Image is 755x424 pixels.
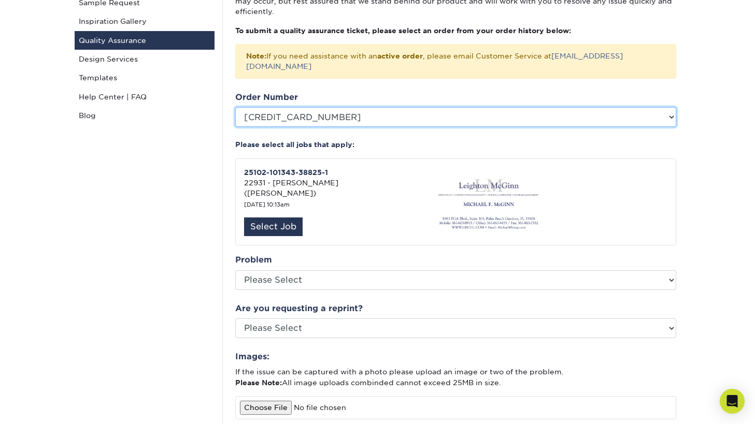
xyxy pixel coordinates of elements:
a: Design Services [75,50,215,68]
strong: Please select all jobs that apply: [235,140,354,149]
a: Inspiration Gallery [75,12,215,31]
b: active order [377,52,423,60]
div: If you need assistance with an , please email Customer Service at [235,44,676,79]
strong: Problem [235,255,272,265]
a: Templates [75,68,215,87]
a: Quality Assurance [75,31,215,50]
span: 22931 - [PERSON_NAME] ([PERSON_NAME]) [244,179,338,197]
strong: Images: [235,352,269,361]
strong: Note: [246,52,266,60]
a: Help Center | FAQ [75,87,215,106]
a: Blog [75,106,215,125]
div: Open Intercom Messenger [720,389,745,414]
img: 5d146bc6-3663-4f17-b7ad-5ff5482fd2d9.jpg [426,167,547,237]
strong: Please Note: [235,378,282,387]
strong: Are you requesting a reprint? [235,303,363,313]
strong: To submit a quality assurance ticket, please select an order from your order history below: [235,26,571,35]
div: Select Job [244,217,303,236]
strong: 25102-101343-38825-1 [244,168,328,177]
small: [DATE] 10:13am [244,201,290,208]
strong: Order Number [235,92,298,102]
p: If the issue can be captured with a photo please upload an image or two of the problem. All image... [235,367,676,388]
